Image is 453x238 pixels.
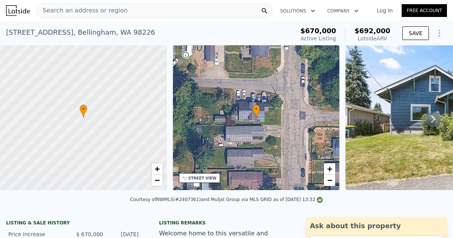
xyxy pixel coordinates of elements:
[402,4,447,17] a: Free Account
[354,35,390,42] div: Lotside ARV
[8,230,68,238] div: Price Increase
[324,163,335,175] a: Zoom in
[354,27,390,35] span: $692,000
[253,104,260,118] div: •
[6,220,141,227] div: LISTING & SALE HISTORY
[274,4,321,18] button: Solutions
[109,230,139,238] div: [DATE]
[151,163,163,175] a: Zoom in
[310,221,443,231] div: Ask about this property
[76,231,103,237] span: $ 670,000
[6,5,30,16] img: Lotside
[327,175,332,185] span: −
[300,27,336,35] span: $670,000
[324,175,335,186] a: Zoom out
[130,197,323,202] div: Courtesy of NWMLS (#2407361) and Muljat Group via MLS GRID as of [DATE] 13:32
[188,175,217,181] div: STREET VIEW
[80,106,87,112] span: •
[253,106,260,112] span: •
[159,220,294,226] div: Listing remarks
[327,164,332,174] span: +
[321,4,365,18] button: Company
[402,26,429,40] button: SAVE
[368,7,402,14] a: Log In
[6,27,155,38] div: [STREET_ADDRESS] , Bellingham , WA 98226
[80,104,87,118] div: •
[37,6,128,15] span: Search an address or region
[300,35,336,41] span: Active Listing
[154,164,159,174] span: +
[151,175,163,186] a: Zoom out
[154,175,159,185] span: −
[317,197,323,203] img: NWMLS Logo
[432,26,447,41] button: Show Options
